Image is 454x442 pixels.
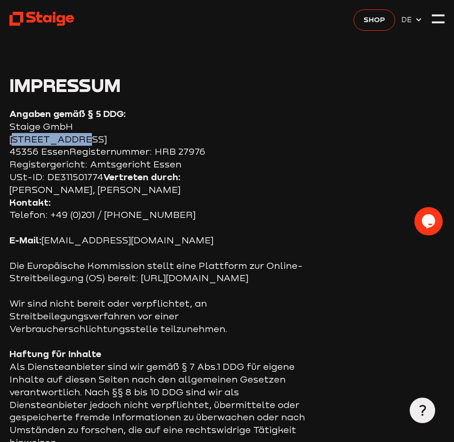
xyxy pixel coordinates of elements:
span: Impressum [9,74,121,96]
iframe: chat widget [414,207,445,235]
a: Shop [354,9,395,31]
strong: Kontakt: [9,197,51,208]
strong: Haftung für Inhalte [9,348,101,359]
p: [EMAIL_ADDRESS][DOMAIN_NAME] [9,234,316,247]
span: Shop [363,14,385,25]
strong: Angaben gemäß § 5 DDG: [9,108,126,119]
span: DE [401,14,415,25]
p: Wir sind nicht bereit oder verpflichtet, an Streitbeilegungsverfahren vor einer Verbraucherschlic... [9,297,316,335]
strong: E-Mail: [9,234,41,245]
p: Die Europäische Kommission stellt eine Plattform zur Online-Streitbeilegung (OS) bereit: [URL][DO... [9,259,316,285]
p: Telefon: +49 (0)201 / [PHONE_NUMBER] [9,196,316,222]
strong: Vertreten durch: [103,171,181,182]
